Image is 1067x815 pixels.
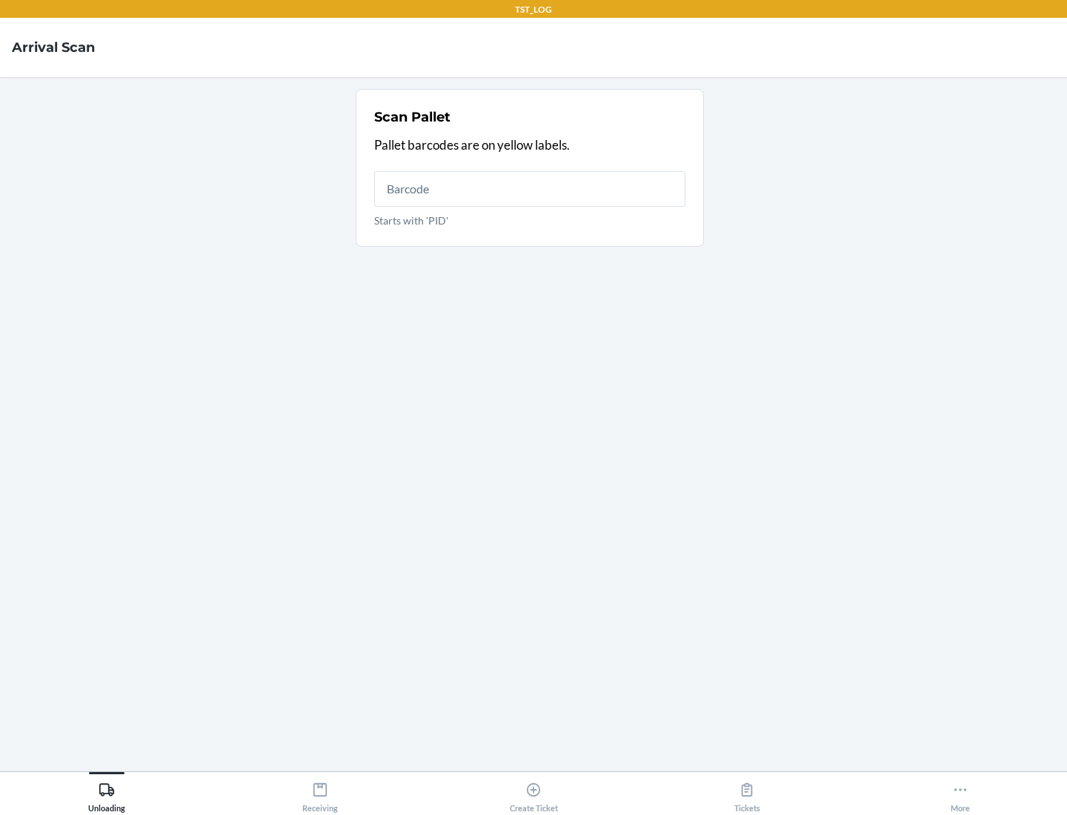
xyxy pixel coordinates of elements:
[374,136,685,155] p: Pallet barcodes are on yellow labels.
[374,171,685,207] input: Starts with 'PID'
[12,38,95,57] h4: Arrival Scan
[510,776,558,813] div: Create Ticket
[88,776,125,813] div: Unloading
[640,772,854,813] button: Tickets
[374,213,685,228] p: Starts with 'PID'
[427,772,640,813] button: Create Ticket
[374,107,451,127] h2: Scan Pallet
[951,776,970,813] div: More
[854,772,1067,813] button: More
[213,772,427,813] button: Receiving
[302,776,338,813] div: Receiving
[734,776,760,813] div: Tickets
[515,3,552,16] p: TST_LOG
